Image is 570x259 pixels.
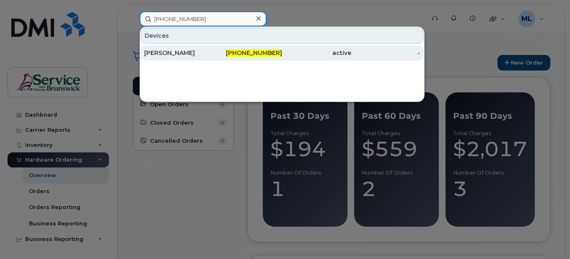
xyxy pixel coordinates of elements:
div: Devices [141,28,423,44]
div: [PERSON_NAME] [144,49,213,57]
a: [PERSON_NAME][PHONE_NUMBER]active- [141,45,423,60]
div: - [351,49,420,57]
div: active [282,49,351,57]
span: [PHONE_NUMBER] [226,49,282,57]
